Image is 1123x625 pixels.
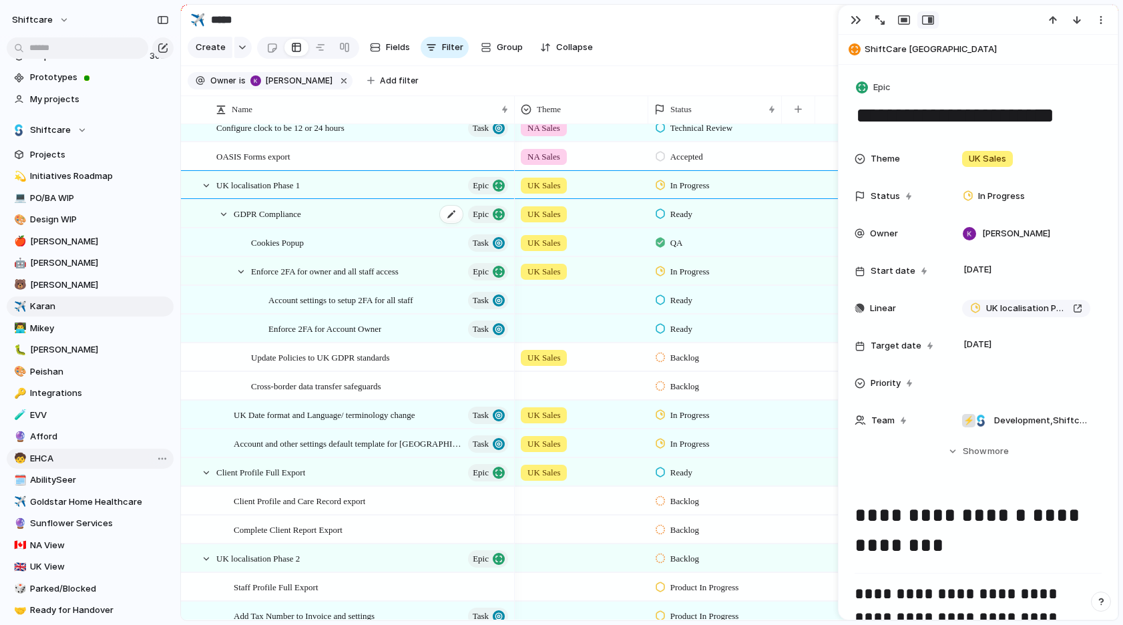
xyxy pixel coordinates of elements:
span: Prototypes [30,71,169,84]
span: Epic [473,463,489,482]
span: Mikey [30,322,169,335]
span: Accepted [670,150,703,164]
span: Sunflower Services [30,517,169,530]
button: Fields [365,37,415,58]
span: Task [473,406,489,425]
button: 🤖 [12,256,25,270]
span: Backlog [670,524,699,537]
span: [PERSON_NAME] [30,256,169,270]
div: 💻 [14,190,23,206]
span: [DATE] [960,337,995,353]
button: 🐻 [12,278,25,292]
a: UK localisation Phase 1 [962,300,1090,317]
a: 🐛[PERSON_NAME] [7,340,174,360]
span: Afford [30,430,169,443]
span: Backlog [670,351,699,365]
button: Collapse [535,37,598,58]
span: [PERSON_NAME] [30,278,169,292]
button: 🎨 [12,365,25,379]
span: UK Sales [527,179,560,192]
button: 🔮 [12,517,25,530]
span: Owner [210,75,236,87]
span: [PERSON_NAME] [30,235,169,248]
button: 🎨 [12,213,25,226]
span: AbilitySeer [30,473,169,487]
a: 🧒EHCA [7,449,174,469]
div: 🎲 [14,581,23,596]
button: Epic [468,263,508,280]
span: Epic [873,81,891,94]
div: 🔮Afford [7,427,174,447]
button: Showmore [855,439,1102,463]
span: Client Profile Full Export [216,464,305,479]
span: In Progress [670,437,710,451]
span: Start date [871,264,915,278]
span: Epic [473,205,489,224]
div: 🧒 [14,451,23,466]
span: Cookies Popup [251,234,304,250]
div: 🎨Design WIP [7,210,174,230]
a: ✈️Karan [7,296,174,317]
div: 🤖 [14,256,23,271]
span: UK Date format and Language/ terminology change [234,407,415,422]
span: UK localisation Phase 1 [986,302,1068,315]
span: Cross-border data transfer safeguards [251,378,381,393]
div: 🇬🇧 [14,560,23,575]
button: 🤝 [12,604,25,617]
button: is [236,73,248,88]
button: Task [468,407,508,424]
button: Task [468,234,508,252]
a: My projects [7,89,174,110]
span: UK Sales [527,409,560,422]
span: Priority [871,377,901,390]
span: ShiftCare [GEOGRAPHIC_DATA] [865,43,1112,56]
span: Account settings to setup 2FA for all staff [268,292,413,307]
span: Enforce 2FA for owner and all staff access [251,263,399,278]
div: 🔑 [14,386,23,401]
span: Linear [870,302,896,315]
button: 💫 [12,170,25,183]
button: Shiftcare [7,120,174,140]
span: [PERSON_NAME] [30,343,169,357]
div: 🎲Parked/Blocked [7,579,174,599]
span: Create [196,41,226,54]
button: Epic [468,550,508,568]
a: 💻PO/BA WIP [7,188,174,208]
span: OASIS Forms export [216,148,290,164]
span: Parked/Blocked [30,582,169,596]
button: Filter [421,37,469,58]
div: 💫Initiatives Roadmap [7,166,174,186]
span: Backlog [670,495,699,508]
span: Update Policies to UK GDPR standards [251,349,390,365]
span: Account and other settings default template for [GEOGRAPHIC_DATA] [234,435,464,451]
span: Ready [670,466,692,479]
button: Task [468,120,508,137]
div: 🇨🇦 [14,538,23,553]
button: 👨‍💻 [12,322,25,335]
span: QA [670,236,683,250]
a: 👨‍💻Mikey [7,319,174,339]
div: 🤝Ready for Handover [7,600,174,620]
span: Fields [386,41,410,54]
button: 🧒 [12,452,25,465]
span: Task [473,234,489,252]
span: Name [232,103,252,116]
span: Task [473,291,489,310]
a: 🎨Peishan [7,362,174,382]
div: ✈️ [14,494,23,509]
span: EVV [30,409,169,422]
span: UK localisation Phase 1 [216,177,300,192]
span: Technical Review [670,122,732,135]
div: 🍎 [14,234,23,249]
a: 🇨🇦NA View [7,536,174,556]
button: 🧪 [12,409,25,422]
span: GDPR Compliance [234,206,301,221]
button: Create [188,37,232,58]
span: Karan [30,300,169,313]
span: UK Sales [527,208,560,221]
span: Ready [670,294,692,307]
